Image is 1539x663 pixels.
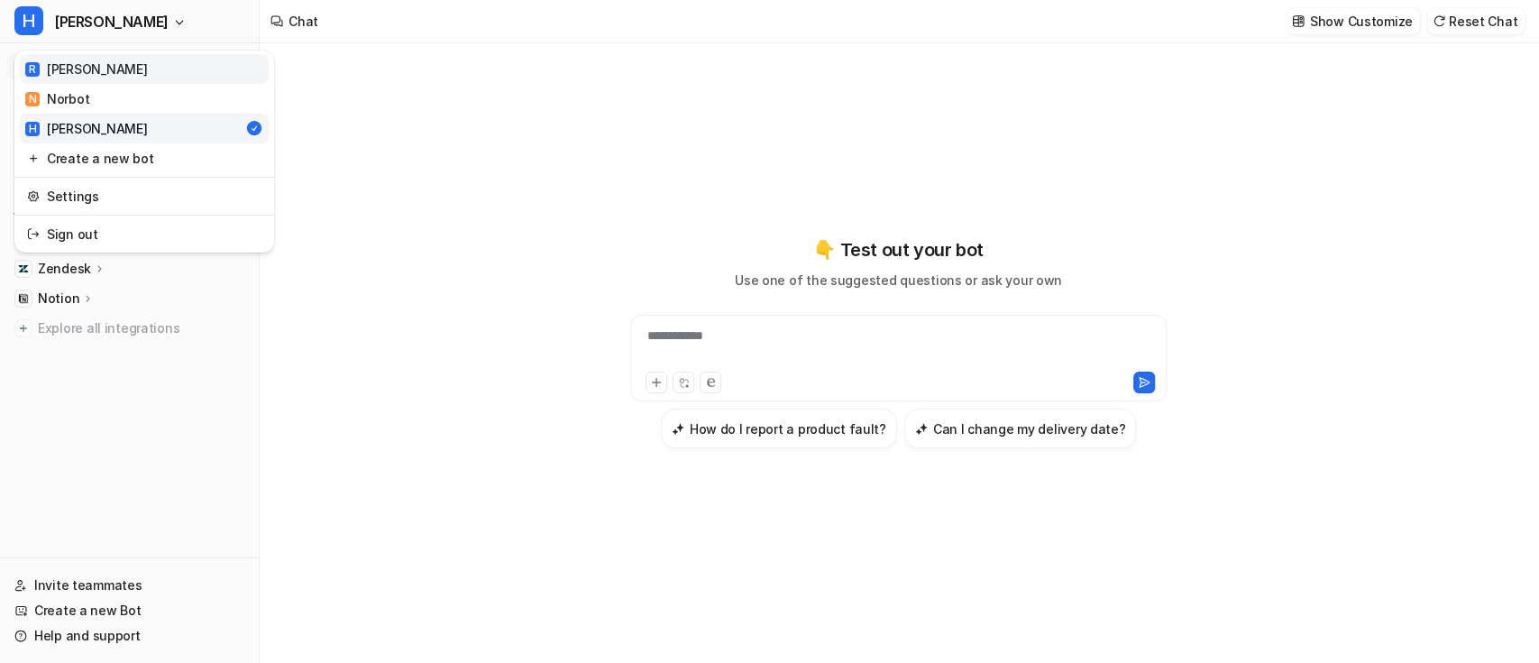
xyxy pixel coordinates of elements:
div: [PERSON_NAME] [25,119,147,138]
span: R [25,62,40,77]
a: Create a new bot [20,143,269,173]
div: H[PERSON_NAME] [14,51,274,253]
img: reset [27,225,40,244]
div: [PERSON_NAME] [25,60,147,78]
span: [PERSON_NAME] [54,9,169,34]
span: H [25,122,40,136]
span: H [14,6,43,35]
div: Norbot [25,89,89,108]
span: N [25,92,40,106]
a: Settings [20,181,269,211]
img: reset [27,149,40,168]
img: reset [27,187,40,206]
a: Sign out [20,219,269,249]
